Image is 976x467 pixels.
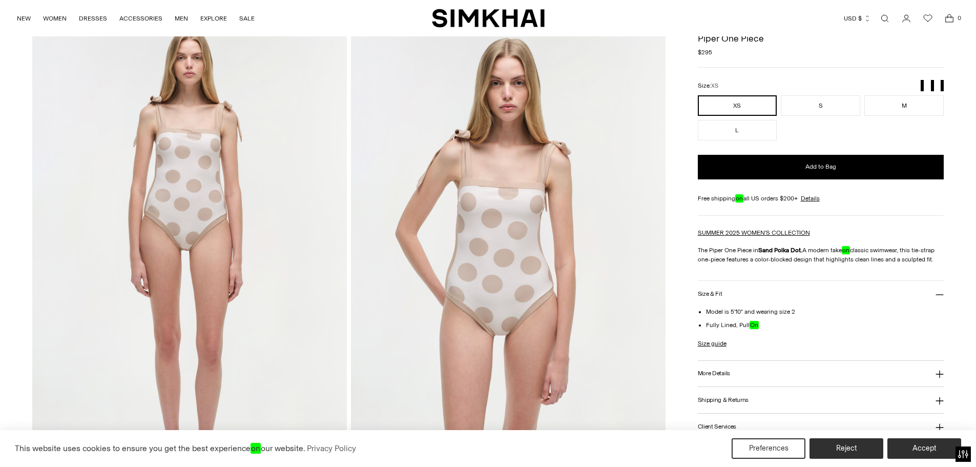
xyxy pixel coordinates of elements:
[698,194,944,203] div: Free shipping all US orders $200+
[17,7,31,30] a: NEW
[781,95,860,116] button: S
[200,7,227,30] a: EXPLORE
[706,320,944,330] li: Fully Lined, Pull
[698,361,944,387] button: More Details
[698,281,944,307] button: Size & Fit
[801,194,820,203] a: Details
[698,291,722,297] h3: Size & Fit
[698,155,944,179] button: Add to Bag
[875,8,895,29] a: Open search modal
[43,7,67,30] a: WOMEN
[698,370,730,377] h3: More Details
[698,246,944,264] p: The Piper One Piece in A modern take classic swimwear, this tie-strap one-piece features a color-...
[698,120,777,140] button: L
[79,7,107,30] a: DRESSES
[758,247,802,254] strong: Sand Polka Dot.
[175,7,188,30] a: MEN
[305,441,358,456] a: Privacy Policy (opens in a new tab)
[887,438,961,459] button: Accept
[750,321,759,329] em: On
[954,13,964,23] span: 0
[239,7,255,30] a: SALE
[15,443,305,454] span: This website uses cookies to ensure you get the best experience our website.
[735,194,743,202] em: on
[939,8,960,29] a: Open cart modal
[809,438,883,459] button: Reject
[251,443,261,454] em: on
[732,438,805,459] button: Preferences
[698,48,712,57] span: $295
[805,163,836,171] span: Add to Bag
[711,83,718,89] span: XS
[918,8,938,29] a: Wishlist
[896,8,917,29] a: Go to the account page
[698,414,944,440] button: Client Services
[842,246,850,254] em: on
[925,419,966,457] iframe: Gorgias live chat messenger
[432,8,545,28] a: SIMKHAI
[844,7,871,30] button: USD $
[706,307,944,316] li: Model is 5'10" and wearing size 2
[698,229,810,236] a: SUMMER 2025 WOMEN'S COLLECTION
[698,95,777,116] button: XS
[864,95,944,116] button: M
[698,423,737,430] h3: Client Services
[119,7,162,30] a: ACCESSORIES
[698,387,944,413] button: Shipping & Returns
[698,339,726,348] a: Size guide
[698,81,718,91] label: Size:
[698,397,749,403] h3: Shipping & Returns
[698,34,944,43] h1: Piper One Piece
